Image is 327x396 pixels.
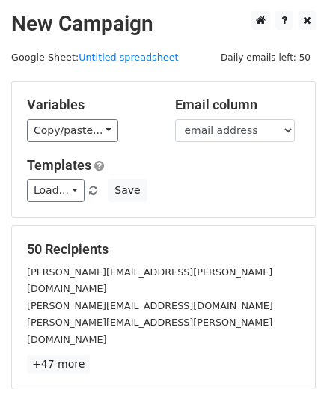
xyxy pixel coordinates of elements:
[27,300,273,311] small: [PERSON_NAME][EMAIL_ADDRESS][DOMAIN_NAME]
[27,179,85,202] a: Load...
[175,97,301,113] h5: Email column
[27,241,300,258] h5: 50 Recipients
[27,157,91,173] a: Templates
[79,52,178,63] a: Untitled spreadsheet
[108,179,147,202] button: Save
[27,119,118,142] a: Copy/paste...
[11,52,179,63] small: Google Sheet:
[27,317,272,345] small: [PERSON_NAME][EMAIL_ADDRESS][PERSON_NAME][DOMAIN_NAME]
[216,49,316,66] span: Daily emails left: 50
[27,355,90,374] a: +47 more
[27,266,272,295] small: [PERSON_NAME][EMAIL_ADDRESS][PERSON_NAME][DOMAIN_NAME]
[252,324,327,396] iframe: Chat Widget
[27,97,153,113] h5: Variables
[216,52,316,63] a: Daily emails left: 50
[11,11,316,37] h2: New Campaign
